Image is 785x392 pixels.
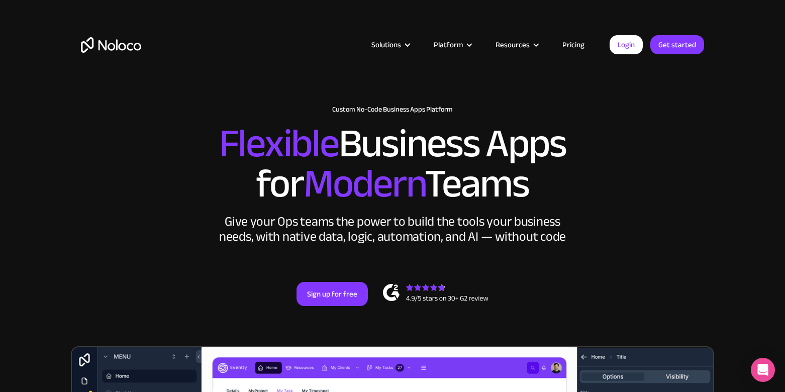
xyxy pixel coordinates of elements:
div: Solutions [371,38,401,51]
a: Get started [650,35,704,54]
h1: Custom No-Code Business Apps Platform [81,106,704,114]
span: Flexible [219,106,339,181]
div: Open Intercom Messenger [751,358,775,382]
h2: Business Apps for Teams [81,124,704,204]
div: Resources [496,38,530,51]
div: Give your Ops teams the power to build the tools your business needs, with native data, logic, au... [217,214,568,244]
div: Platform [421,38,483,51]
a: Login [610,35,643,54]
a: Sign up for free [297,282,368,306]
a: Pricing [550,38,597,51]
div: Platform [434,38,463,51]
div: Resources [483,38,550,51]
div: Solutions [359,38,421,51]
a: home [81,37,141,53]
span: Modern [304,146,425,221]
